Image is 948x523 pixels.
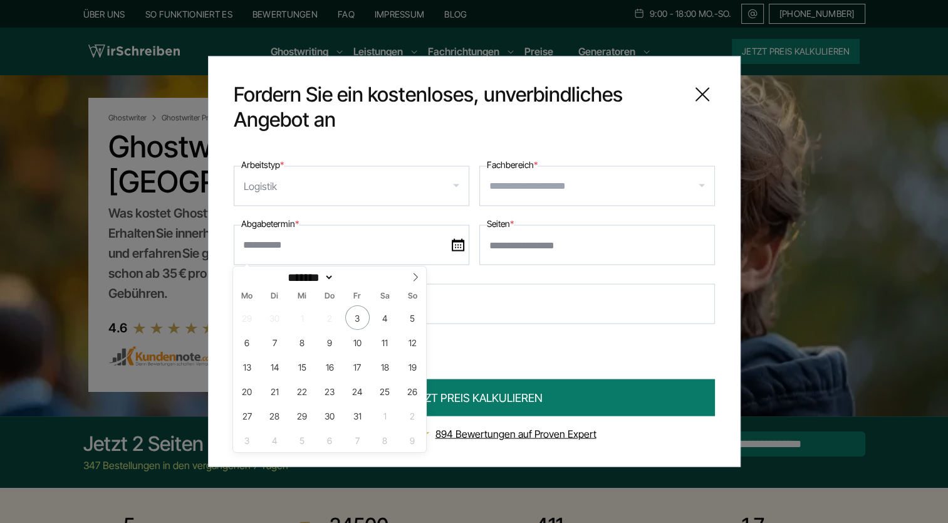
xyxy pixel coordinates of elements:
[244,176,277,196] div: Logistik
[487,216,514,231] label: Seiten
[345,428,370,452] span: November 7, 2025
[373,305,397,330] span: Oktober 4, 2025
[234,82,680,132] span: Fordern Sie ein kostenloses, unverbindliches Angebot an
[400,428,424,452] span: November 9, 2025
[318,354,342,379] span: Oktober 16, 2025
[373,403,397,428] span: November 1, 2025
[487,157,538,172] label: Fachbereich
[235,354,259,379] span: Oktober 13, 2025
[345,305,370,330] span: Oktober 3, 2025
[290,379,315,403] span: Oktober 22, 2025
[290,305,315,330] span: Oktober 1, 2025
[263,428,287,452] span: November 4, 2025
[290,403,315,428] span: Oktober 29, 2025
[235,379,259,403] span: Oktober 20, 2025
[373,428,397,452] span: November 8, 2025
[263,354,287,379] span: Oktober 14, 2025
[452,239,464,251] img: date
[345,354,370,379] span: Oktober 17, 2025
[406,389,543,406] span: JETZT PREIS KALKULIEREN
[400,330,424,354] span: Oktober 12, 2025
[345,403,370,428] span: Oktober 31, 2025
[373,354,397,379] span: Oktober 18, 2025
[288,292,316,300] span: Mi
[345,330,370,354] span: Oktober 10, 2025
[435,428,596,440] a: 894 Bewertungen auf Proven Expert
[400,379,424,403] span: Oktober 26, 2025
[263,330,287,354] span: Oktober 7, 2025
[400,403,424,428] span: November 2, 2025
[263,403,287,428] span: Oktober 28, 2025
[234,379,715,416] button: JETZT PREIS KALKULIEREN
[233,292,261,300] span: Mo
[261,292,288,300] span: Di
[290,428,315,452] span: November 5, 2025
[263,305,287,330] span: September 30, 2025
[235,428,259,452] span: November 3, 2025
[373,330,397,354] span: Oktober 11, 2025
[290,354,315,379] span: Oktober 15, 2025
[371,292,398,300] span: Sa
[398,292,426,300] span: So
[241,216,299,231] label: Abgabetermin
[235,330,259,354] span: Oktober 6, 2025
[235,403,259,428] span: Oktober 27, 2025
[400,354,424,379] span: Oktober 19, 2025
[343,292,371,300] span: Fr
[316,292,343,300] span: Do
[234,225,469,265] input: date
[400,305,424,330] span: Oktober 5, 2025
[345,379,370,403] span: Oktober 24, 2025
[235,305,259,330] span: September 29, 2025
[334,271,375,284] input: Year
[241,157,284,172] label: Arbeitstyp
[318,379,342,403] span: Oktober 23, 2025
[290,330,315,354] span: Oktober 8, 2025
[318,305,342,330] span: Oktober 2, 2025
[263,379,287,403] span: Oktober 21, 2025
[318,403,342,428] span: Oktober 30, 2025
[373,379,397,403] span: Oktober 25, 2025
[318,428,342,452] span: November 6, 2025
[284,271,335,284] select: Month
[318,330,342,354] span: Oktober 9, 2025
